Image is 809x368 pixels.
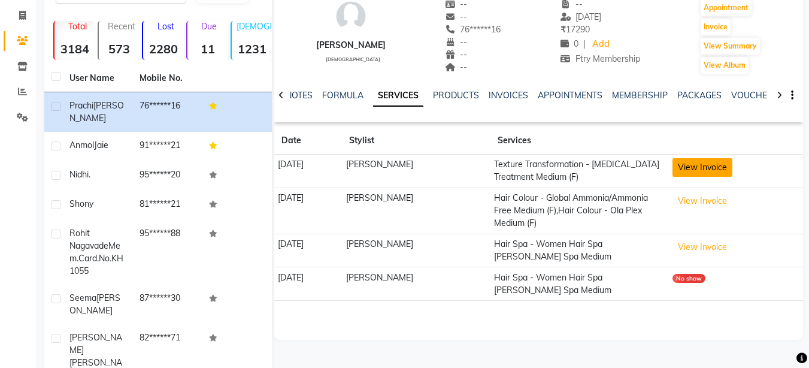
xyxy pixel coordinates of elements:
[342,267,490,301] td: [PERSON_NAME]
[560,24,590,35] span: 17290
[69,228,108,251] span: Rohit Nagavade
[560,53,641,64] span: Ftry Membership
[583,38,586,50] span: |
[274,267,342,301] td: [DATE]
[187,41,228,56] strong: 11
[190,21,228,32] p: Due
[69,140,94,150] span: Anmol
[104,21,140,32] p: Recent
[701,38,760,55] button: View Summary
[701,19,731,35] button: Invoice
[94,140,108,150] span: Jaie
[701,57,749,74] button: View Album
[62,65,132,92] th: User Name
[612,90,668,101] a: MEMBERSHIP
[672,192,732,210] button: View Invoice
[445,49,468,60] span: --
[490,267,669,301] td: Hair Spa - Women Hair Spa [PERSON_NAME] Spa Medium
[54,41,95,56] strong: 3184
[274,234,342,267] td: [DATE]
[560,38,578,49] span: 0
[445,11,468,22] span: --
[69,169,89,180] span: Nidhi
[148,21,184,32] p: Lost
[69,292,96,303] span: Seema
[445,62,468,73] span: --
[69,100,93,111] span: Prachi
[672,274,705,283] div: No show
[538,90,602,101] a: APPOINTMENTS
[677,90,722,101] a: PACKAGES
[560,24,566,35] span: ₹
[89,169,90,180] span: .
[69,198,93,209] span: Shony
[69,332,122,355] span: [PERSON_NAME]
[69,100,124,123] span: [PERSON_NAME]
[342,155,490,188] td: [PERSON_NAME]
[731,90,778,101] a: VOUCHERS
[373,85,423,107] a: SERVICES
[490,234,669,267] td: Hair Spa - Women Hair Spa [PERSON_NAME] Spa Medium
[445,37,468,47] span: --
[59,21,95,32] p: Total
[342,127,490,155] th: Stylist
[99,41,140,56] strong: 573
[322,90,363,101] a: FORMULA
[69,240,123,276] span: Mem.Card.No.KH1055
[232,41,272,56] strong: 1231
[286,90,313,101] a: NOTES
[143,41,184,56] strong: 2280
[490,127,669,155] th: Services
[672,158,732,177] button: View Invoice
[274,127,342,155] th: Date
[590,36,611,53] a: Add
[672,238,732,257] button: View Invoice
[433,90,479,101] a: PRODUCTS
[342,234,490,267] td: [PERSON_NAME]
[342,188,490,234] td: [PERSON_NAME]
[489,90,528,101] a: INVOICES
[490,155,669,188] td: Texture Transformation - [MEDICAL_DATA] Treatment Medium (F)
[274,188,342,234] td: [DATE]
[237,21,272,32] p: [DEMOGRAPHIC_DATA]
[490,188,669,234] td: Hair Colour - Global Ammonia/Ammonia Free Medium (F),Hair Colour - Ola Plex Medium (F)
[274,155,342,188] td: [DATE]
[132,65,202,92] th: Mobile No.
[326,56,380,62] span: [DEMOGRAPHIC_DATA]
[316,39,386,52] div: [PERSON_NAME]
[560,11,602,22] span: [DATE]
